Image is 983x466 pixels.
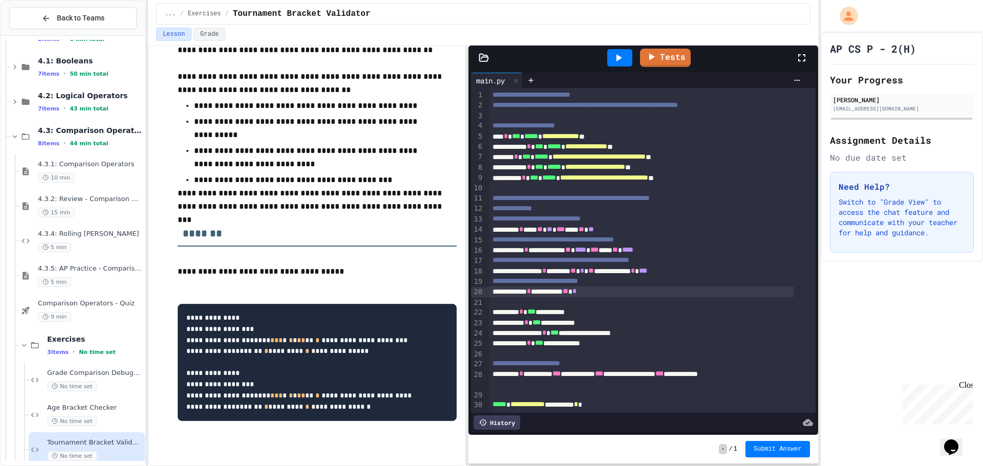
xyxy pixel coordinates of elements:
div: main.py [471,75,510,86]
span: 15 min [38,208,75,217]
div: 12 [471,204,484,214]
span: • [73,348,75,356]
div: 22 [471,307,484,318]
div: 11 [471,193,484,204]
span: / [729,445,733,453]
span: Exercises [47,335,143,344]
div: No due date set [830,151,974,164]
div: 2 [471,100,484,110]
div: 8 [471,163,484,173]
span: 1 [734,445,737,453]
div: 28 [471,370,484,390]
div: 29 [471,390,484,401]
button: Back to Teams [9,7,137,29]
div: 13 [471,214,484,225]
span: No time set [79,349,116,356]
div: 23 [471,318,484,328]
div: 9 [471,173,484,183]
span: ... [165,10,176,18]
div: 18 [471,267,484,277]
div: 15 [471,235,484,246]
span: 4.2: Logical Operators [38,91,143,100]
span: No time set [47,451,97,461]
a: Tests [640,49,691,67]
span: - [719,444,726,454]
span: 5 min [38,242,71,252]
div: 14 [471,225,484,235]
span: Age Bracket Checker [47,404,143,412]
span: Tournament Bracket Validator [233,8,371,20]
h1: AP CS P - 2(H) [830,41,916,56]
div: [PERSON_NAME] [833,95,971,104]
span: 5 min [38,277,71,287]
button: Lesson [156,28,191,41]
h2: Assignment Details [830,133,974,147]
span: 4.3.1: Comparison Operators [38,160,143,169]
div: 16 [471,246,484,256]
div: 25 [471,339,484,349]
div: 17 [471,256,484,266]
h3: Need Help? [839,181,965,193]
span: 4.3.4: Rolling [PERSON_NAME] [38,230,143,238]
span: / [225,10,229,18]
span: 9 min [38,312,71,322]
span: • [63,139,66,147]
div: 7 [471,152,484,162]
span: 8 items [38,140,59,147]
div: [EMAIL_ADDRESS][DOMAIN_NAME] [833,105,971,113]
iframe: chat widget [940,425,973,456]
div: My Account [829,4,861,28]
div: 6 [471,142,484,152]
span: No time set [47,416,97,426]
div: 26 [471,349,484,360]
span: Grade Comparison Debugger [47,369,143,378]
span: 7 items [38,105,59,112]
span: Back to Teams [57,13,104,24]
div: Chat with us now!Close [4,4,71,65]
div: 21 [471,298,484,308]
span: 50 min total [70,71,108,77]
span: 4.1: Booleans [38,56,143,65]
span: • [63,104,66,113]
div: 5 [471,131,484,142]
span: 44 min total [70,140,108,147]
div: 27 [471,359,484,369]
button: Submit Answer [745,441,810,457]
div: main.py [471,73,523,88]
span: 3 items [47,349,69,356]
span: • [63,70,66,78]
span: Exercises [188,10,221,18]
span: Submit Answer [754,445,802,453]
span: Tournament Bracket Validator [47,438,143,447]
div: 24 [471,328,484,339]
span: 4.3.5: AP Practice - Comparison Operators [38,264,143,273]
span: / [180,10,184,18]
span: 43 min total [70,105,108,112]
iframe: chat widget [898,381,973,424]
span: 7 items [38,71,59,77]
span: 10 min [38,173,75,183]
h2: Your Progress [830,73,974,87]
div: 20 [471,287,484,297]
div: 3 [471,111,484,121]
span: 4.3: Comparison Operators [38,126,143,135]
div: 10 [471,183,484,193]
div: 19 [471,277,484,287]
span: No time set [47,382,97,391]
span: Comparison Operators - Quiz [38,299,143,308]
button: Grade [194,28,225,41]
p: Switch to "Grade View" to access the chat feature and communicate with your teacher for help and ... [839,197,965,238]
span: 4.3.2: Review - Comparison Operators [38,195,143,204]
div: History [474,415,520,430]
div: 1 [471,90,484,100]
div: 30 [471,400,484,410]
div: 4 [471,121,484,131]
